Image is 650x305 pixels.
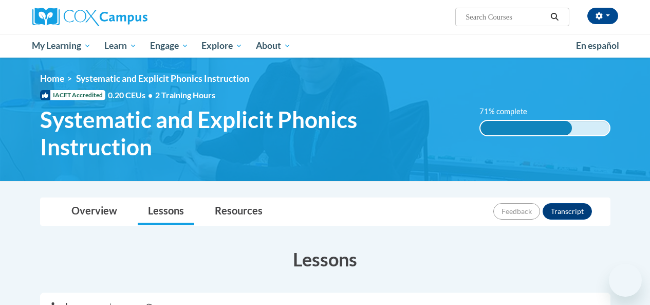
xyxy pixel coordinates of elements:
[32,40,91,52] span: My Learning
[256,40,291,52] span: About
[76,73,249,84] span: Systematic and Explicit Phonics Instruction
[155,90,215,100] span: 2 Training Hours
[32,8,217,26] a: Cox Campus
[40,246,610,272] h3: Lessons
[104,40,137,52] span: Learn
[32,8,147,26] img: Cox Campus
[587,8,618,24] button: Account Settings
[465,11,547,23] input: Search Courses
[543,203,592,220] button: Transcript
[547,11,562,23] button: Search
[61,198,127,225] a: Overview
[201,40,243,52] span: Explore
[26,34,98,58] a: My Learning
[609,264,642,297] iframe: Button to launch messaging window
[98,34,143,58] a: Learn
[493,203,540,220] button: Feedback
[480,121,572,135] div: 71% complete
[40,90,105,100] span: IACET Accredited
[25,34,626,58] div: Main menu
[40,106,464,160] span: Systematic and Explicit Phonics Instruction
[143,34,195,58] a: Engage
[40,73,64,84] a: Home
[195,34,249,58] a: Explore
[249,34,298,58] a: About
[479,106,538,117] label: 71% complete
[108,89,155,101] span: 0.20 CEUs
[150,40,189,52] span: Engage
[138,198,194,225] a: Lessons
[576,40,619,51] span: En español
[569,35,626,57] a: En español
[148,90,153,100] span: •
[205,198,273,225] a: Resources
